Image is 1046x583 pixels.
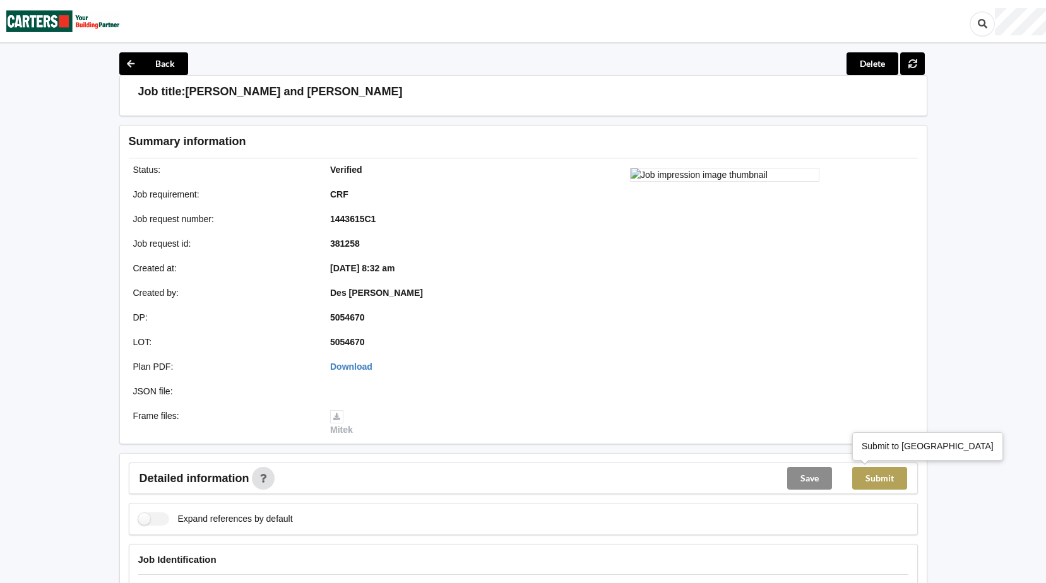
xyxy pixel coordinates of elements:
div: Job request number : [124,213,322,225]
div: LOT : [124,336,322,348]
b: CRF [330,189,348,199]
h3: Job title: [138,85,186,99]
img: Job impression image thumbnail [630,168,819,182]
a: Download [330,362,372,372]
b: 381258 [330,238,360,249]
div: Status : [124,163,322,176]
h4: Job Identification [138,553,908,565]
img: Carters [6,1,120,42]
button: Submit [852,467,907,490]
a: Mitek [330,411,353,435]
div: Created by : [124,286,322,299]
b: 1443615C1 [330,214,376,224]
div: JSON file : [124,385,322,397]
div: DP : [124,311,322,324]
b: [DATE] 8:32 am [330,263,395,273]
div: Plan PDF : [124,360,322,373]
div: Job request id : [124,237,322,250]
label: Expand references by default [138,512,293,526]
b: 5054670 [330,312,365,322]
b: Verified [330,165,362,175]
b: 5054670 [330,337,365,347]
div: Created at : [124,262,322,274]
span: Detailed information [140,473,249,484]
div: Job requirement : [124,188,322,201]
div: Submit to [GEOGRAPHIC_DATA] [862,440,994,452]
button: Back [119,52,188,75]
b: Des [PERSON_NAME] [330,288,423,298]
div: User Profile [995,8,1046,35]
h3: Summary information [129,134,716,149]
button: Delete [847,52,898,75]
h3: [PERSON_NAME] and [PERSON_NAME] [186,85,403,99]
div: Frame files : [124,409,322,436]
